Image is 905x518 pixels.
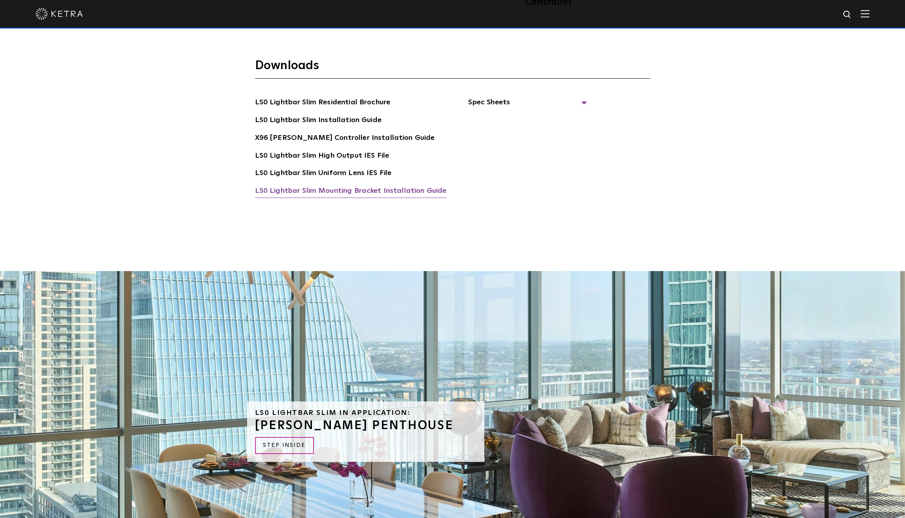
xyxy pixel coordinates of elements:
[255,132,435,145] a: X96 [PERSON_NAME] Controller Installation Guide
[255,115,382,127] a: LS0 Lightbar Slim Installation Guide
[861,10,869,17] img: Hamburger%20Nav.svg
[255,168,392,180] a: LS0 Lightbar Slim Uniform Lens IES File
[255,437,314,454] a: STEP INSIDE
[843,10,852,20] img: search icon
[468,97,587,114] span: Spec Sheets
[255,409,476,416] h6: LS0 Lightbar Slim in Application:
[255,97,391,109] a: LS0 Lightbar Slim Residential Brochure
[255,185,447,198] a: LS0 Lightbar Slim Mounting Bracket Installation Guide
[255,150,389,163] a: LS0 Lightbar Slim High Output IES File
[36,8,83,20] img: ketra-logo-2019-white
[255,58,650,79] h3: Downloads
[255,420,476,431] h3: [PERSON_NAME] PENTHOUSE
